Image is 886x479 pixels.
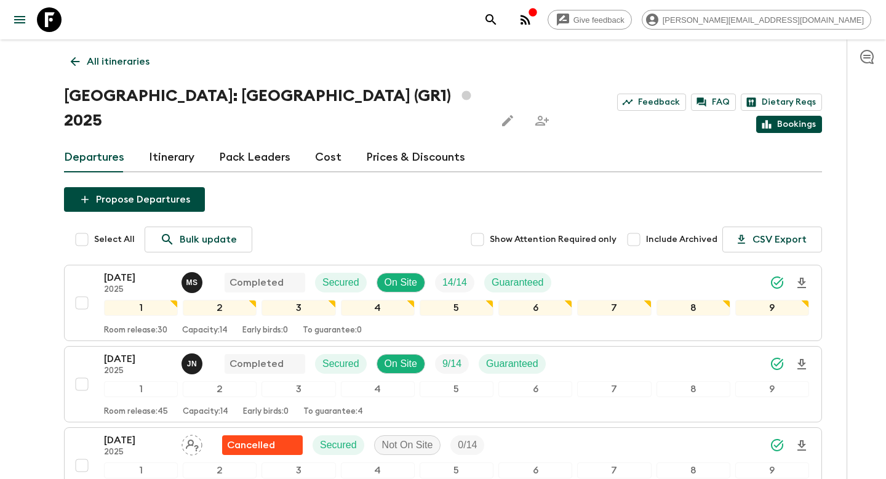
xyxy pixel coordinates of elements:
[735,381,809,397] div: 9
[104,366,172,376] p: 2025
[320,438,357,453] p: Secured
[691,94,736,111] a: FAQ
[64,49,156,74] a: All itineraries
[104,407,168,417] p: Room release: 45
[450,435,484,455] div: Trip Fill
[104,326,167,336] p: Room release: 30
[617,94,686,111] a: Feedback
[486,356,538,371] p: Guaranteed
[490,233,617,246] span: Show Attention Required only
[64,187,205,212] button: Propose Departures
[420,462,493,478] div: 5
[104,285,172,295] p: 2025
[243,407,289,417] p: Early birds: 0
[722,227,822,252] button: CSV Export
[479,7,503,32] button: search adventures
[385,275,417,290] p: On Site
[64,143,124,172] a: Departures
[366,143,465,172] a: Prices & Discounts
[145,227,252,252] a: Bulk update
[642,10,871,30] div: [PERSON_NAME][EMAIL_ADDRESS][DOMAIN_NAME]
[794,438,809,453] svg: Download Onboarding
[222,435,303,455] div: Flash Pack cancellation
[530,108,554,133] span: Share this itinerary
[377,273,425,292] div: On Site
[104,300,178,316] div: 1
[183,462,257,478] div: 2
[261,300,335,316] div: 3
[382,438,433,453] p: Not On Site
[385,356,417,371] p: On Site
[229,275,284,290] p: Completed
[498,381,572,397] div: 6
[341,381,415,397] div: 4
[741,94,822,111] a: Dietary Reqs
[149,143,194,172] a: Itinerary
[242,326,288,336] p: Early birds: 0
[182,276,205,286] span: Magda Sotiriadis
[458,438,477,453] p: 0 / 14
[548,10,632,30] a: Give feedback
[64,84,485,133] h1: [GEOGRAPHIC_DATA]: [GEOGRAPHIC_DATA] (GR1) 2025
[377,354,425,374] div: On Site
[64,265,822,341] button: [DATE]2025Magda SotiriadisCompletedSecuredOn SiteTrip FillGuaranteed123456789Room release:30Capac...
[770,356,784,371] svg: Synced Successfully
[577,462,651,478] div: 7
[182,326,228,336] p: Capacity: 14
[182,438,202,448] span: Assign pack leader
[87,54,150,69] p: All itineraries
[322,275,359,290] p: Secured
[104,270,172,285] p: [DATE]
[182,357,205,367] span: Janita Nurmi
[442,356,461,371] p: 9 / 14
[219,143,290,172] a: Pack Leaders
[261,462,335,478] div: 3
[735,300,809,316] div: 9
[657,300,730,316] div: 8
[492,275,544,290] p: Guaranteed
[64,346,822,422] button: [DATE]2025Janita NurmiCompletedSecuredOn SiteTrip FillGuaranteed123456789Room release:45Capacity:...
[180,232,237,247] p: Bulk update
[341,462,415,478] div: 4
[420,300,493,316] div: 5
[303,407,363,417] p: To guarantee: 4
[657,381,730,397] div: 8
[227,438,275,453] p: Cancelled
[420,381,493,397] div: 5
[495,108,520,133] button: Edit this itinerary
[794,276,809,291] svg: Download Onboarding
[315,143,341,172] a: Cost
[315,354,367,374] div: Secured
[442,275,467,290] p: 14 / 14
[435,273,474,292] div: Trip Fill
[104,433,172,448] p: [DATE]
[183,381,257,397] div: 2
[577,381,651,397] div: 7
[735,462,809,478] div: 9
[104,352,172,366] p: [DATE]
[770,438,784,453] svg: Synced Successfully
[261,381,335,397] div: 3
[104,381,178,397] div: 1
[183,407,228,417] p: Capacity: 14
[498,300,572,316] div: 6
[183,300,257,316] div: 2
[94,233,135,246] span: Select All
[303,326,362,336] p: To guarantee: 0
[104,448,172,457] p: 2025
[577,300,651,316] div: 7
[315,273,367,292] div: Secured
[770,275,784,290] svg: Synced Successfully
[794,357,809,372] svg: Download Onboarding
[7,7,32,32] button: menu
[567,15,631,25] span: Give feedback
[435,354,469,374] div: Trip Fill
[756,116,822,133] a: Bookings
[657,462,730,478] div: 8
[313,435,364,455] div: Secured
[229,356,284,371] p: Completed
[322,356,359,371] p: Secured
[646,233,717,246] span: Include Archived
[341,300,415,316] div: 4
[656,15,871,25] span: [PERSON_NAME][EMAIL_ADDRESS][DOMAIN_NAME]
